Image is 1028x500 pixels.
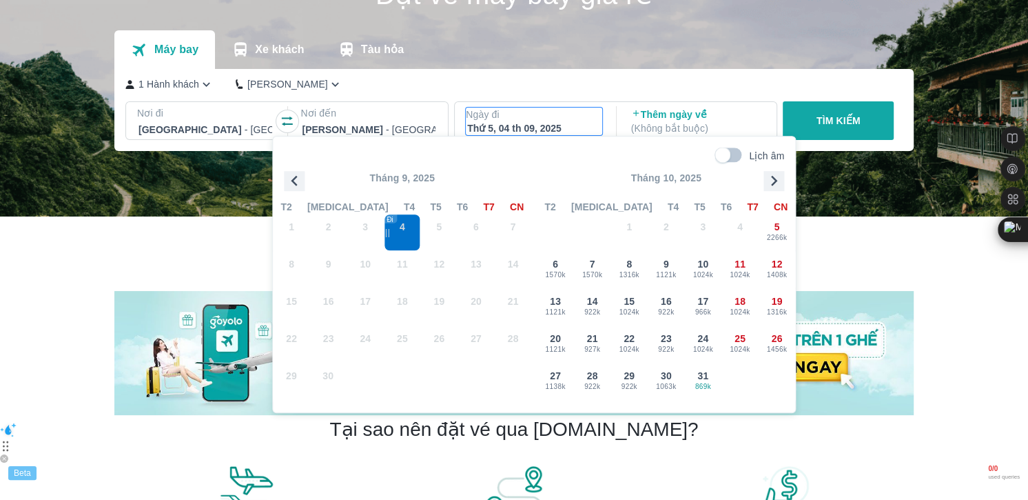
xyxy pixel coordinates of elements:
button: 17966k [685,288,722,326]
span: 6 [553,257,558,271]
button: 14922k [574,288,611,326]
button: 301063k [648,363,685,400]
span: 21 [587,332,598,346]
button: 81316k [610,251,648,288]
span: 18 [734,294,746,308]
span: T2 [544,200,555,214]
span: T7 [747,200,758,214]
span: CN [510,200,524,214]
button: 101024k [685,251,722,288]
span: [MEDICAL_DATA] [571,200,652,214]
p: [PERSON_NAME] [247,77,328,91]
button: 241024k [685,326,722,363]
span: 28 [587,369,598,383]
button: 61570k [537,251,574,288]
span: [MEDICAL_DATA] [307,200,389,214]
span: T5 [694,200,705,214]
span: 10 [697,257,708,271]
button: [PERSON_NAME] [236,77,342,92]
span: 1024k [722,270,758,281]
span: T2 [280,200,291,214]
span: 26 [772,332,783,346]
span: T7 [483,200,494,214]
button: 31869k [685,363,722,400]
p: Tháng 9, 2025 [273,171,531,185]
span: 9 [664,257,669,271]
p: Máy bay [154,43,198,57]
span: 1024k [722,344,758,355]
span: 2266k [759,232,795,243]
div: transportation tabs [114,30,420,69]
p: Tàu hỏa [361,43,404,57]
button: 1 Hành khách [125,77,214,92]
span: 16 [661,294,672,308]
span: 869k [686,381,721,392]
span: 1316k [611,270,647,281]
span: 12 [772,257,783,271]
span: 1024k [611,307,647,318]
span: used queries [988,474,1020,481]
p: Ngày đi [466,108,602,121]
span: 922k [575,307,610,318]
span: 22 [624,332,635,346]
span: 8 [626,257,632,271]
button: 181024k [721,288,759,326]
span: T6 [721,200,732,214]
span: 20 [550,332,561,346]
button: 71570k [574,251,611,288]
span: 30 [661,369,672,383]
span: Đi [387,217,393,223]
span: 966k [686,307,721,318]
button: 28922k [574,363,611,400]
button: 251024k [721,326,759,363]
button: 131121k [537,288,574,326]
span: 1024k [722,307,758,318]
span: 1121k [648,270,684,281]
span: 1456k [759,344,795,355]
button: 29922k [610,363,648,400]
span: 922k [575,381,610,392]
span: 1570k [537,270,573,281]
span: 17 [697,294,708,308]
span: 1063k [648,381,684,392]
span: 1408k [759,270,795,281]
button: 21927k [574,326,611,363]
span: 1024k [686,270,721,281]
div: Beta [8,466,37,480]
button: 271138k [537,363,574,400]
span: 1138k [537,381,573,392]
p: TÌM KIẾM [816,114,861,128]
span: 1121k [537,344,573,355]
span: 14 [587,294,598,308]
button: TÌM KIẾM [783,101,894,140]
span: T5 [430,200,441,214]
p: Lịch âm [749,149,784,163]
button: 151024k [610,288,648,326]
span: 5 [774,220,780,234]
button: 23922k [648,326,685,363]
span: 29 [624,369,635,383]
span: 13 [550,294,561,308]
span: 15 [624,294,635,308]
span: 31 [697,369,708,383]
span: 1316k [759,307,795,318]
span: 922k [611,381,647,392]
p: Nơi đến [300,106,437,120]
span: 1024k [611,344,647,355]
span: 927k [575,344,610,355]
span: 7 [590,257,595,271]
span: CN [774,200,788,214]
span: 19 [772,294,783,308]
button: 91121k [648,251,685,288]
button: 52266k [759,214,796,251]
p: 1 Hành khách [138,77,199,91]
span: 27 [550,369,561,383]
button: 16922k [648,288,685,326]
span: 11 [734,257,746,271]
span: T4 [668,200,679,214]
button: 201121k [537,326,574,363]
span: 1121k [537,307,573,318]
img: banner-home [114,291,914,415]
span: 922k [648,344,684,355]
span: T4 [404,200,415,214]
